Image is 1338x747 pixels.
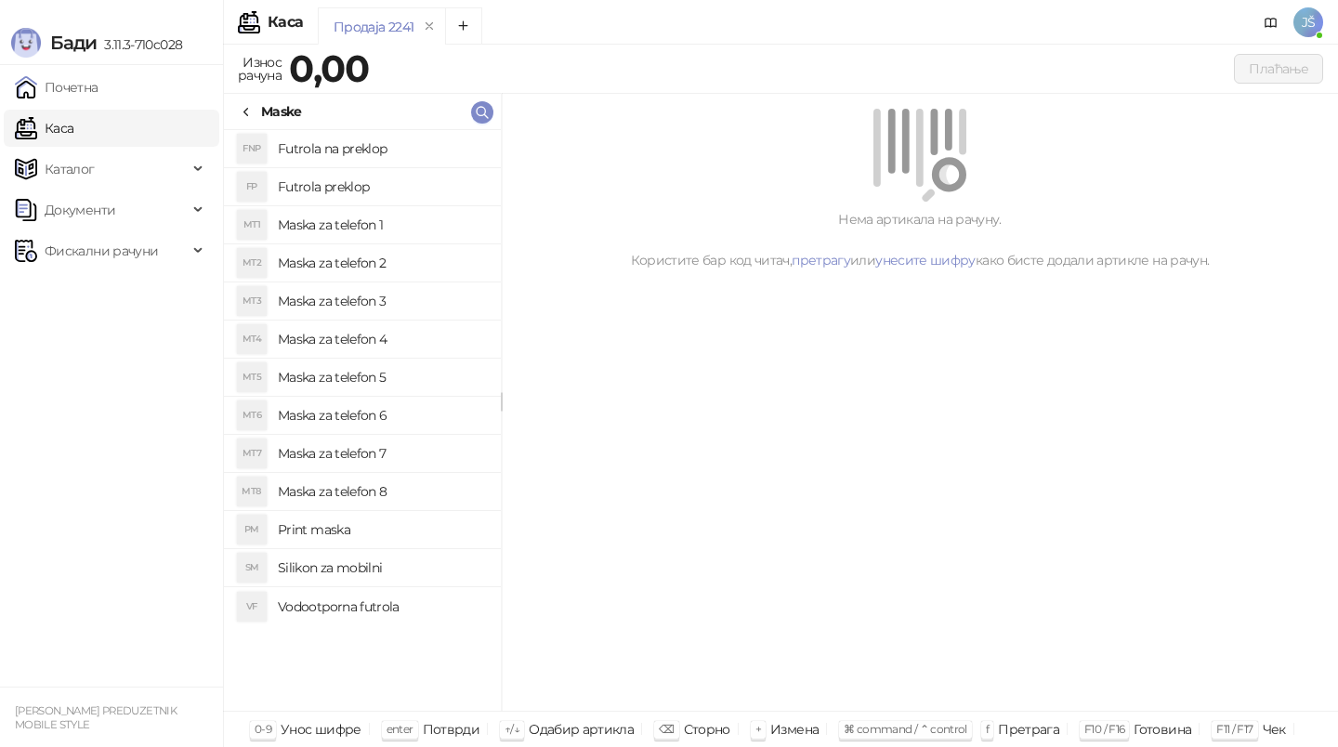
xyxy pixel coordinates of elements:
span: Каталог [45,151,95,188]
strong: 0,00 [289,46,369,91]
h4: Futrola preklop [278,172,486,202]
div: MT2 [237,248,267,278]
button: Плаћање [1234,54,1323,84]
div: Износ рачуна [234,50,285,87]
span: Бади [50,32,97,54]
div: Потврди [423,717,480,741]
div: MT3 [237,286,267,316]
div: FP [237,172,267,202]
span: JŠ [1293,7,1323,37]
h4: Maska za telefon 8 [278,477,486,506]
span: F10 / F16 [1084,722,1124,736]
div: VF [237,592,267,622]
span: ⌫ [659,722,674,736]
div: Измена [770,717,819,741]
div: Maske [261,101,302,122]
div: SM [237,553,267,583]
h4: Maska za telefon 7 [278,439,486,468]
span: f [986,722,989,736]
span: + [755,722,761,736]
img: Logo [11,28,41,58]
div: Продаја 2241 [334,17,413,37]
a: претрагу [792,252,850,269]
span: enter [387,722,413,736]
div: PM [237,515,267,544]
div: Каса [268,15,303,30]
span: 3.11.3-710c028 [97,36,182,53]
h4: Maska za telefon 5 [278,362,486,392]
button: Add tab [445,7,482,45]
h4: Silikon za mobilni [278,553,486,583]
a: Документација [1256,7,1286,37]
div: Сторно [684,717,730,741]
div: Чек [1263,717,1286,741]
span: F11 / F17 [1216,722,1253,736]
button: remove [417,19,441,34]
span: Документи [45,191,115,229]
h4: Maska za telefon 4 [278,324,486,354]
span: ⌘ command / ⌃ control [844,722,967,736]
h4: Maska za telefon 3 [278,286,486,316]
div: MT8 [237,477,267,506]
div: Готовина [1134,717,1191,741]
a: Каса [15,110,73,147]
span: Фискални рачуни [45,232,158,269]
h4: Maska za telefon 1 [278,210,486,240]
span: ↑/↓ [505,722,519,736]
span: 0-9 [255,722,271,736]
h4: Print maska [278,515,486,544]
h4: Maska za telefon 2 [278,248,486,278]
a: Почетна [15,69,98,106]
div: MT7 [237,439,267,468]
div: MT6 [237,400,267,430]
div: MT4 [237,324,267,354]
h4: Futrola na preklop [278,134,486,164]
div: Нема артикала на рачуну. Користите бар код читач, или како бисте додали артикле на рачун. [524,209,1316,270]
h4: Vodootporna futrola [278,592,486,622]
div: Претрага [998,717,1059,741]
div: MT1 [237,210,267,240]
h4: Maska za telefon 6 [278,400,486,430]
small: [PERSON_NAME] PREDUZETNIK MOBILE STYLE [15,704,177,731]
div: Унос шифре [281,717,361,741]
div: grid [224,130,501,711]
div: Одабир артикла [529,717,634,741]
a: унесите шифру [875,252,976,269]
div: MT5 [237,362,267,392]
div: FNP [237,134,267,164]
